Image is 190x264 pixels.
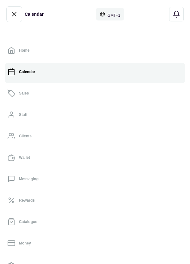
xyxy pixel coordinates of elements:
a: Rewards [5,192,185,209]
p: Messaging [19,176,39,181]
p: Money [19,241,31,246]
p: Calendar [19,69,35,74]
a: Staff [5,106,185,123]
a: Sales [5,84,185,102]
a: Catalogue [5,213,185,231]
p: Wallet [19,155,30,160]
p: Catalogue [19,219,37,224]
a: Money [5,234,185,252]
a: Calendar [5,63,185,81]
p: Clients [19,134,32,139]
a: Wallet [5,149,185,166]
a: Home [5,42,185,59]
h1: Calendar [25,11,44,17]
p: Home [19,48,29,53]
a: Messaging [5,170,185,188]
p: GMT+1 [107,13,120,18]
p: Staff [19,112,28,117]
p: Sales [19,91,29,96]
a: Clients [5,127,185,145]
p: Rewards [19,198,35,203]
